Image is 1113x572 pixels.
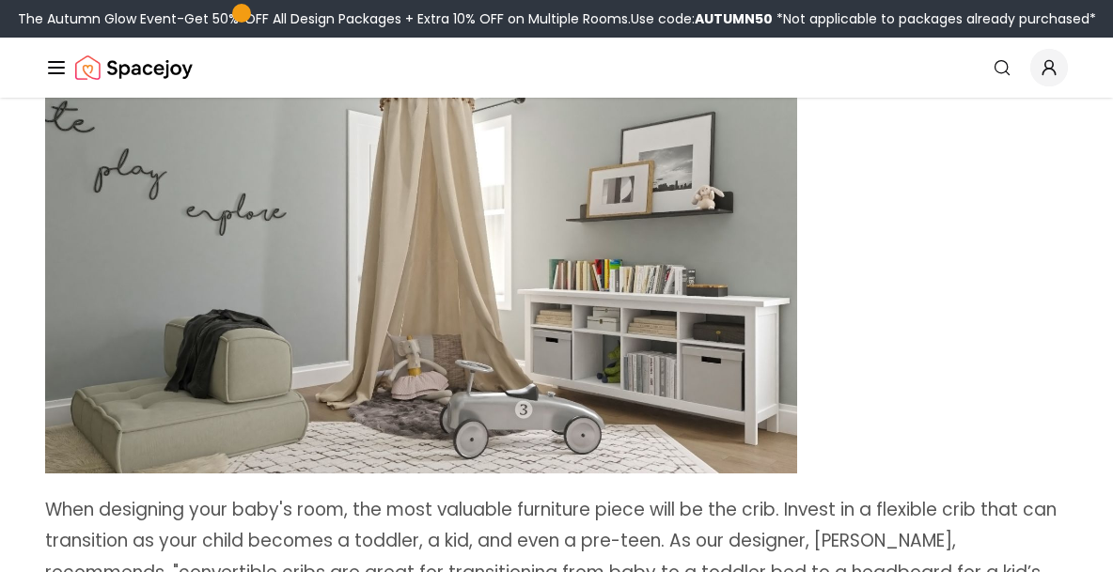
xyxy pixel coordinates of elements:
[18,9,1096,28] div: The Autumn Glow Event-Get 50% OFF All Design Packages + Extra 10% OFF on Multiple Rooms.
[695,9,773,28] b: AUTUMN50
[773,9,1096,28] span: *Not applicable to packages already purchased*
[75,49,193,86] img: Spacejoy Logo
[75,49,193,86] a: Spacejoy
[631,9,773,28] span: Use code:
[45,38,1068,98] nav: Global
